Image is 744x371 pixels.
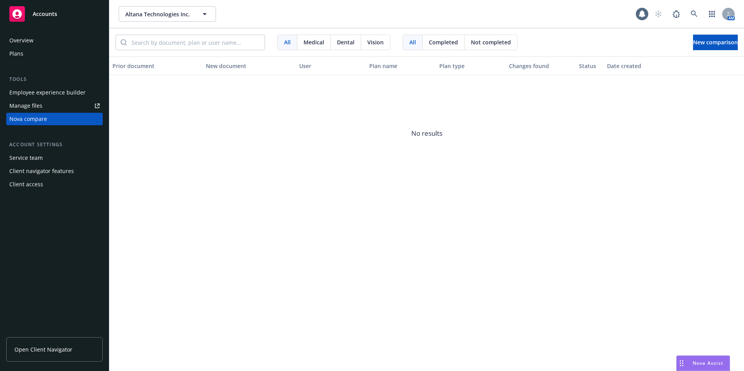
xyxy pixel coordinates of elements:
button: Plan name [366,56,436,75]
span: All [284,38,291,46]
svg: Search [121,39,127,45]
span: Open Client Navigator [14,345,72,353]
a: Switch app [704,6,720,22]
a: Employee experience builder [6,86,103,99]
button: Status [576,56,604,75]
a: Accounts [6,3,103,25]
div: Nova compare [9,113,47,125]
span: Nova Assist [693,360,723,366]
div: Tools [6,75,103,83]
div: Service team [9,152,43,164]
div: Client navigator features [9,165,74,177]
div: Manage files [9,100,42,112]
div: Plan type [439,62,503,70]
input: Search by document, plan or user name... [127,35,265,50]
span: Medical [304,38,324,46]
button: New comparison [693,35,738,50]
a: Service team [6,152,103,164]
a: Plans [6,47,103,60]
button: New document [203,56,296,75]
a: Manage files [6,100,103,112]
a: Start snowing [651,6,666,22]
button: Nova Assist [676,355,730,371]
div: Changes found [509,62,573,70]
span: Completed [429,38,458,46]
a: Overview [6,34,103,47]
div: Plan name [369,62,433,70]
div: Prior document [112,62,200,70]
div: Plans [9,47,23,60]
a: Nova compare [6,113,103,125]
div: Date created [607,62,671,70]
div: Status [579,62,601,70]
div: User [299,62,363,70]
span: All [409,38,416,46]
a: Search [686,6,702,22]
button: Plan type [436,56,506,75]
div: New document [206,62,293,70]
span: Dental [337,38,354,46]
span: Altana Technologies Inc. [125,10,193,18]
span: Vision [367,38,384,46]
button: Prior document [109,56,203,75]
div: Account settings [6,141,103,149]
div: Overview [9,34,33,47]
span: New comparison [693,38,738,46]
span: Not completed [471,38,511,46]
div: Employee experience builder [9,86,86,99]
button: Date created [604,56,674,75]
span: Accounts [33,11,57,17]
button: Changes found [506,56,576,75]
a: Client navigator features [6,165,103,177]
a: Client access [6,178,103,191]
a: Report a Bug [669,6,684,22]
div: Drag to move [677,356,686,371]
span: No results [109,75,744,192]
button: User [296,56,366,75]
div: Client access [9,178,43,191]
button: Altana Technologies Inc. [119,6,216,22]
